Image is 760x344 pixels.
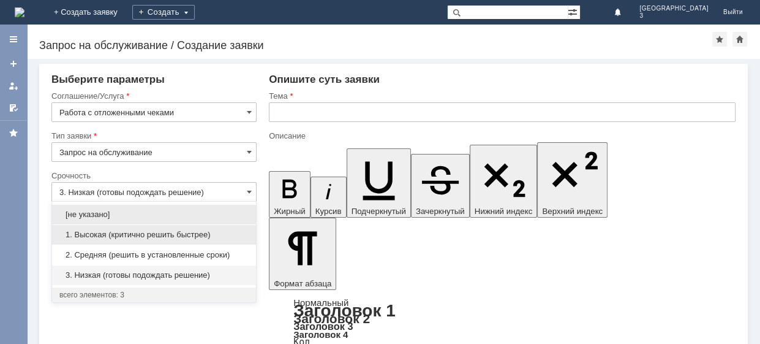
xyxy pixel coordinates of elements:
[269,171,310,218] button: Жирный
[269,218,336,290] button: Формат абзаца
[639,5,709,12] span: [GEOGRAPHIC_DATA]
[51,74,165,85] span: Выберите параметры
[352,207,406,216] span: Подчеркнутый
[411,154,470,218] button: Зачеркнутый
[732,32,747,47] div: Сделать домашней страницей
[4,76,23,96] a: Мои заявки
[537,142,608,218] button: Верхний индекс
[51,132,254,140] div: Тип заявки
[347,148,411,218] button: Подчеркнутый
[639,12,709,20] span: 3
[293,321,353,332] a: Заголовок 3
[4,54,23,74] a: Создать заявку
[274,207,306,216] span: Жирный
[269,132,733,140] div: Описание
[293,297,348,308] a: Нормальный
[59,290,249,300] div: всего элементов: 3
[416,207,465,216] span: Зачеркнутый
[315,207,342,216] span: Курсив
[59,270,249,280] span: 3. Низкая (готовы подождать решение)
[15,7,24,17] img: logo
[39,39,712,52] div: Запрос на обслуживание / Создание заявки
[59,230,249,240] span: 1. Высокая (критично решить быстрее)
[4,98,23,118] a: Мои согласования
[310,177,347,218] button: Курсив
[269,92,733,100] div: Тема
[269,74,380,85] span: Опишите суть заявки
[712,32,727,47] div: Добавить в избранное
[274,279,331,288] span: Формат абзаца
[293,329,348,340] a: Заголовок 4
[568,6,580,17] span: Расширенный поиск
[475,207,533,216] span: Нижний индекс
[59,210,249,220] span: [не указано]
[293,312,370,326] a: Заголовок 2
[470,145,538,218] button: Нижний индекс
[51,172,254,180] div: Срочность
[15,7,24,17] a: Перейти на домашнюю страницу
[293,301,396,320] a: Заголовок 1
[51,92,254,100] div: Соглашение/Услуга
[132,5,195,20] div: Создать
[59,250,249,260] span: 2. Средняя (решить в установленные сроки)
[542,207,603,216] span: Верхний индекс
